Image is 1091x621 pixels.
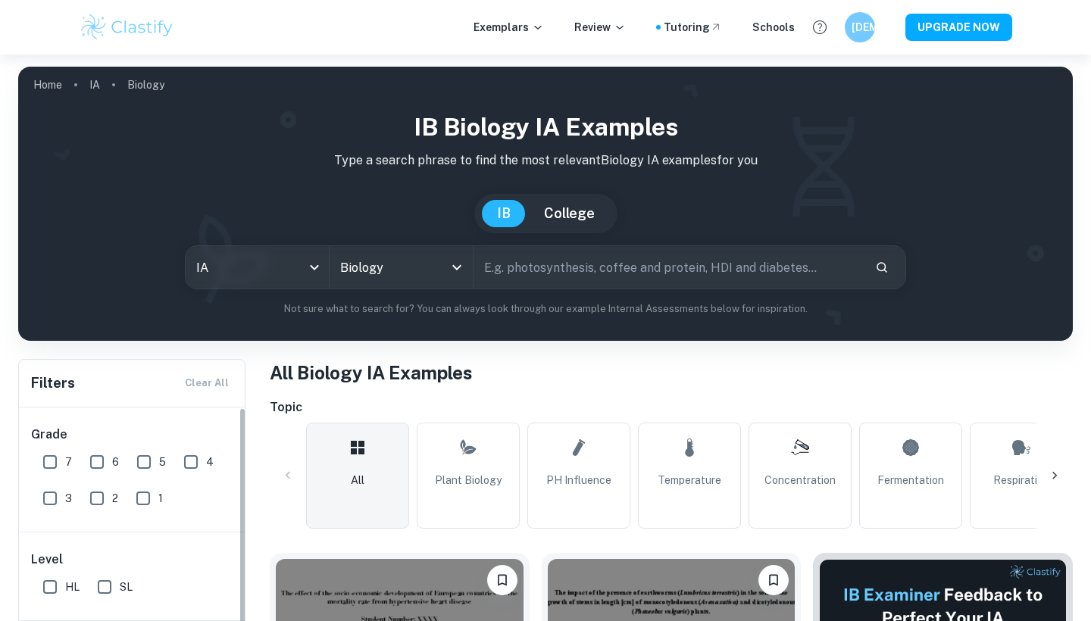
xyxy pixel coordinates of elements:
[158,490,163,507] span: 1
[446,257,467,278] button: Open
[112,454,119,470] span: 6
[546,472,611,488] span: pH Influence
[30,109,1061,145] h1: IB Biology IA examples
[31,426,234,444] h6: Grade
[159,454,166,470] span: 5
[482,200,526,227] button: IB
[474,246,863,289] input: E.g. photosynthesis, coffee and protein, HDI and diabetes...
[79,12,175,42] img: Clastify logo
[186,246,329,289] div: IA
[89,74,100,95] a: IA
[30,301,1061,317] p: Not sure what to search for? You can always look through our example Internal Assessments below f...
[127,76,164,93] p: Biology
[206,454,214,470] span: 4
[270,359,1073,386] h1: All Biology IA Examples
[852,19,869,36] h6: [DEMOGRAPHIC_DATA]
[905,14,1012,41] button: UPGRADE NOW
[877,472,944,488] span: Fermentation
[993,472,1049,488] span: Respiration
[664,19,722,36] a: Tutoring
[65,454,72,470] span: 7
[529,200,610,227] button: College
[574,19,626,36] p: Review
[270,398,1073,417] h6: Topic
[65,579,80,595] span: HL
[474,19,544,36] p: Exemplars
[869,254,895,280] button: Search
[351,472,364,488] span: All
[487,565,517,595] button: Bookmark
[31,373,75,394] h6: Filters
[807,14,833,40] button: Help and Feedback
[112,490,118,507] span: 2
[18,67,1073,341] img: profile cover
[435,472,502,488] span: Plant Biology
[752,19,795,36] a: Schools
[764,472,836,488] span: Concentration
[31,551,234,569] h6: Level
[845,12,875,42] button: [DEMOGRAPHIC_DATA]
[33,74,62,95] a: Home
[30,151,1061,170] p: Type a search phrase to find the most relevant Biology IA examples for you
[658,472,721,488] span: Temperature
[120,579,133,595] span: SL
[758,565,789,595] button: Bookmark
[65,490,72,507] span: 3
